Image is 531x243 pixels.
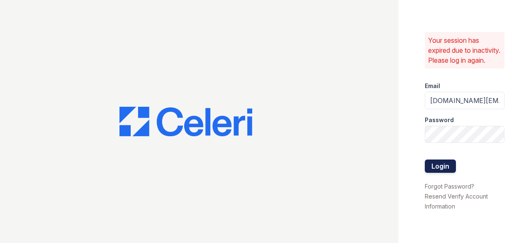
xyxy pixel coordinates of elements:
[425,82,440,90] label: Email
[428,35,501,65] p: Your session has expired due to inactivity. Please log in again.
[425,116,454,124] label: Password
[425,160,456,173] button: Login
[119,107,252,137] img: CE_Logo_Blue-a8612792a0a2168367f1c8372b55b34899dd931a85d93a1a3d3e32e68fde9ad4.png
[425,183,474,190] a: Forgot Password?
[425,193,488,210] a: Resend Verify Account Information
